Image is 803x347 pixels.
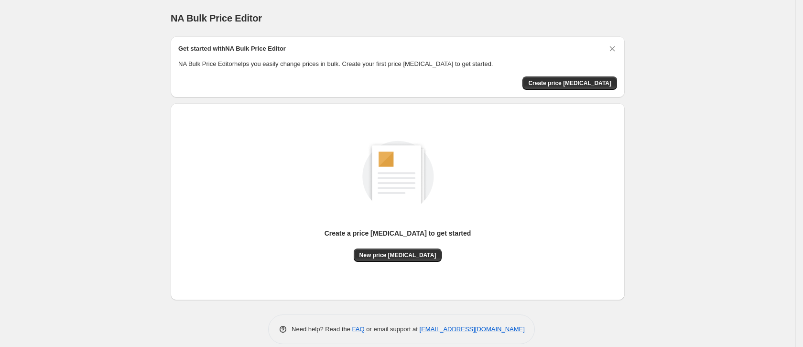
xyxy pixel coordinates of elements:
span: Need help? Read the [292,325,352,333]
span: NA Bulk Price Editor [171,13,262,23]
a: FAQ [352,325,365,333]
button: Create price change job [522,76,617,90]
a: [EMAIL_ADDRESS][DOMAIN_NAME] [420,325,525,333]
h2: Get started with NA Bulk Price Editor [178,44,286,54]
span: Create price [MEDICAL_DATA] [528,79,611,87]
p: Create a price [MEDICAL_DATA] to get started [325,228,471,238]
span: New price [MEDICAL_DATA] [359,251,436,259]
p: NA Bulk Price Editor helps you easily change prices in bulk. Create your first price [MEDICAL_DAT... [178,59,617,69]
button: New price [MEDICAL_DATA] [354,249,442,262]
span: or email support at [365,325,420,333]
button: Dismiss card [608,44,617,54]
